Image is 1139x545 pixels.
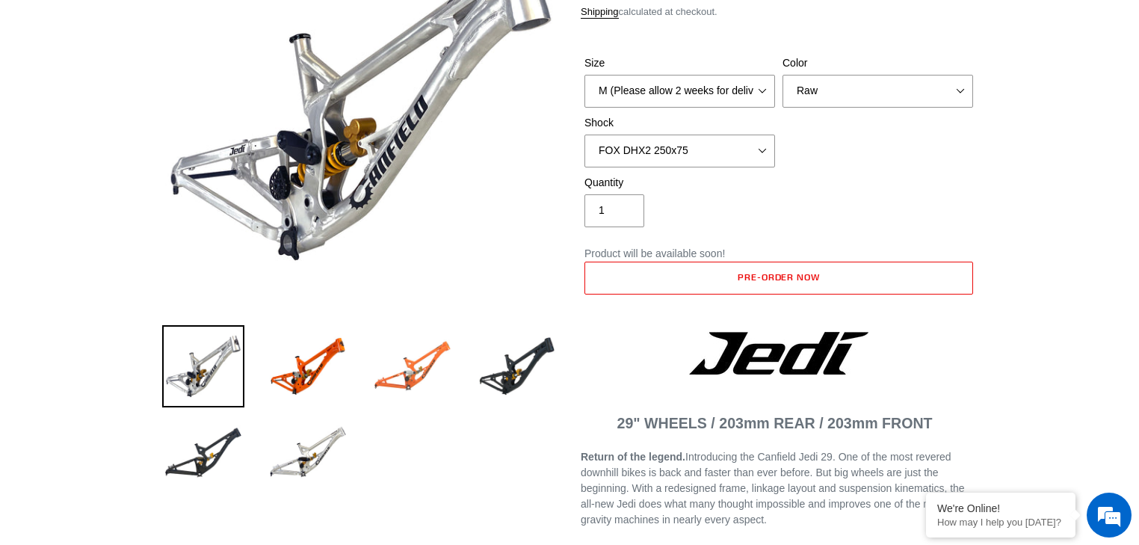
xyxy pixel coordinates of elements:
div: We're Online! [937,502,1064,514]
span: Introducing the Canfield Jedi 29. One of the most revered downhill bikes is back and faster than ... [581,451,975,526]
img: Load image into Gallery viewer, JEDI 29 - Frameset [267,412,349,494]
b: Return of the legend. [581,451,685,463]
button: Add to cart [584,262,973,295]
img: Load image into Gallery viewer, JEDI 29 - Frameset [476,325,558,407]
div: calculated at checkout. [581,4,977,19]
p: How may I help you today? [937,517,1064,528]
a: Shipping [581,6,619,19]
label: Quantity [584,175,775,191]
p: Product will be available soon! [584,246,973,262]
img: Load image into Gallery viewer, JEDI 29 - Frameset [162,412,244,494]
span: Pre-order now [738,271,820,283]
label: Size [584,55,775,71]
img: Load image into Gallery viewer, JEDI 29 - Frameset [162,325,244,407]
label: Shock [584,115,775,131]
img: Load image into Gallery viewer, JEDI 29 - Frameset [267,325,349,407]
span: 29" WHEELS / 203mm REAR / 203mm FRONT [617,415,933,431]
label: Color [783,55,973,71]
img: Load image into Gallery viewer, JEDI 29 - Frameset [371,325,454,407]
